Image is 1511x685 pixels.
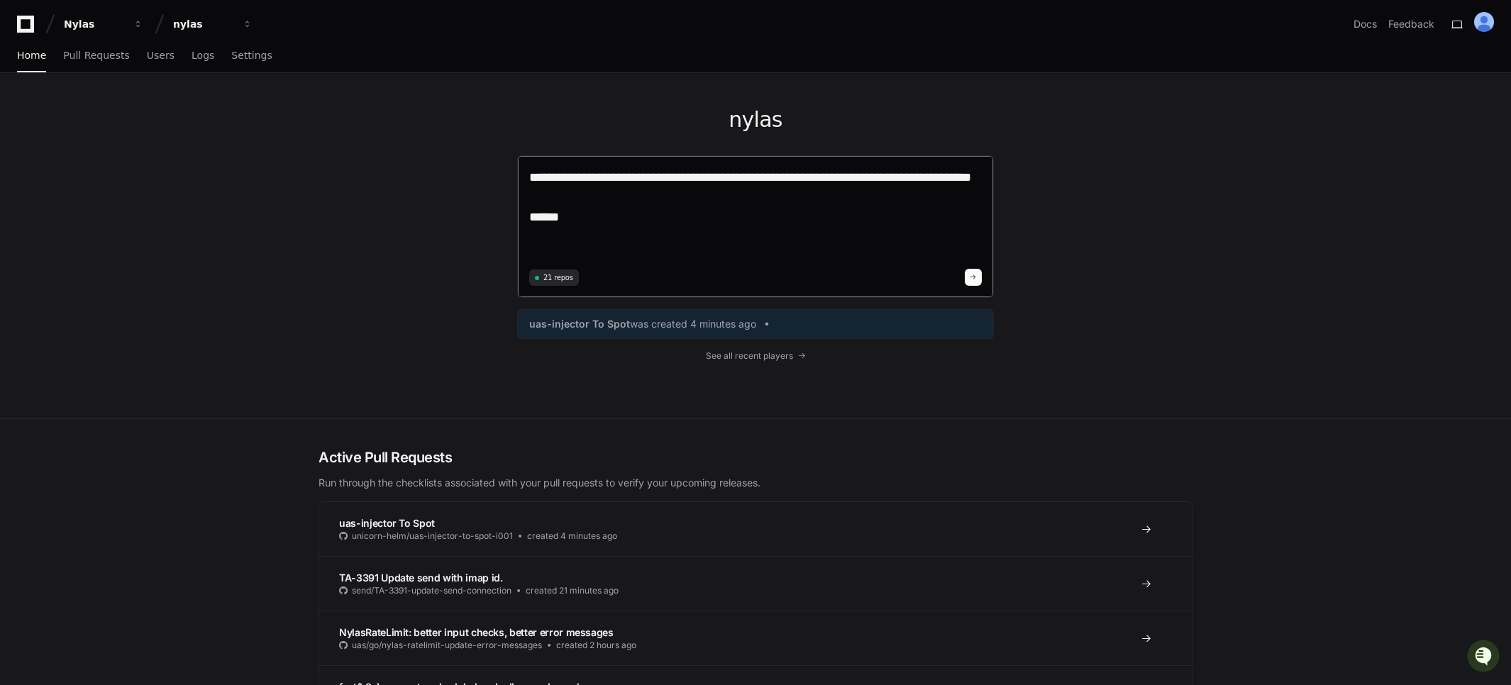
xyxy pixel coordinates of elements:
[147,40,175,72] a: Users
[339,572,502,584] span: TA-3391 Update send with imap id.
[543,272,573,283] span: 21 repos
[517,107,994,133] h1: nylas
[339,626,614,638] span: NylasRateLimit: better input checks, better error messages
[319,556,1192,611] a: TA-3391 Update send with imap id.send/TA-3391-update-send-connectioncreated 21 minutes ago
[319,476,1192,490] p: Run through the checklists associated with your pull requests to verify your upcoming releases.
[64,17,125,31] div: Nylas
[352,585,511,596] span: send/TA-3391-update-send-connection
[1354,17,1377,31] a: Docs
[63,51,129,60] span: Pull Requests
[529,317,982,331] a: uas-injector To Spotwas created 4 minutes ago
[100,148,172,160] a: Powered byPylon
[173,17,234,31] div: nylas
[141,149,172,160] span: Pylon
[241,110,258,127] button: Start new chat
[14,106,40,131] img: 1756235613930-3d25f9e4-fa56-45dd-b3ad-e072dfbd1548
[192,40,214,72] a: Logs
[48,106,233,120] div: Start new chat
[706,350,793,362] span: See all recent players
[526,585,619,596] span: created 21 minutes ago
[48,120,179,131] div: We're available if you need us!
[231,40,272,72] a: Settings
[167,11,258,37] button: nylas
[352,530,513,542] span: unicorn-helm/uas-injector-to-spot-i001
[556,640,636,651] span: created 2 hours ago
[319,447,1192,467] h2: Active Pull Requests
[58,11,149,37] button: Nylas
[319,611,1192,665] a: NylasRateLimit: better input checks, better error messagesuas/go/nylas-ratelimit-update-error-mes...
[17,51,46,60] span: Home
[14,57,258,79] div: Welcome
[352,640,542,651] span: uas/go/nylas-ratelimit-update-error-messages
[1388,17,1434,31] button: Feedback
[1466,638,1504,676] iframe: Open customer support
[529,317,630,331] span: uas-injector To Spot
[517,350,994,362] a: See all recent players
[17,40,46,72] a: Home
[630,317,756,331] span: was created 4 minutes ago
[1474,12,1494,32] img: ALV-UjUTLTKDo2-V5vjG4wR1buipwogKm1wWuvNrTAMaancOL2w8d8XiYMyzUPCyapUwVg1DhQ_h_MBM3ufQigANgFbfgRVfo...
[527,530,617,542] span: created 4 minutes ago
[14,14,43,43] img: PlayerZero
[231,51,272,60] span: Settings
[319,502,1192,556] a: uas-injector To Spotunicorn-helm/uas-injector-to-spot-i001created 4 minutes ago
[192,51,214,60] span: Logs
[147,51,175,60] span: Users
[339,517,435,529] span: uas-injector To Spot
[63,40,129,72] a: Pull Requests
